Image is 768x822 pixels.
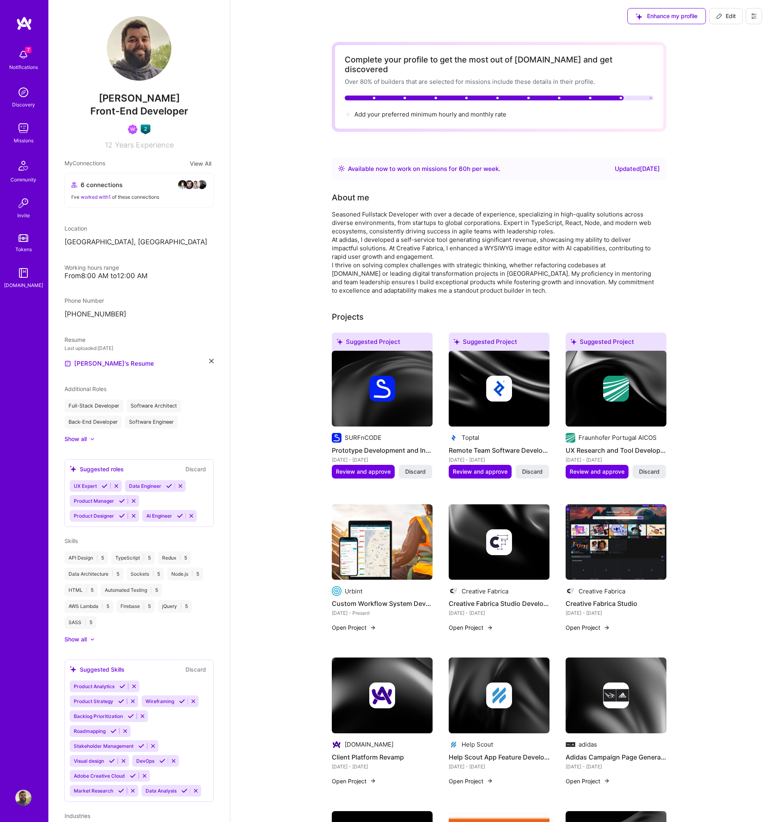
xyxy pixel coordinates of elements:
span: Working hours range [65,264,119,271]
span: Edit [716,12,736,20]
a: User Avatar [13,790,33,806]
div: [DATE] - Present [332,609,433,617]
div: adidas [579,740,597,749]
div: Missions [14,136,33,145]
div: [DATE] - [DATE] [449,609,549,617]
div: [DOMAIN_NAME] [4,281,43,289]
div: Fraunhofer Portugal AICOS [579,433,657,442]
div: Complete your profile to get the most out of [DOMAIN_NAME] and get discovered [345,55,654,74]
img: Company logo [449,586,458,596]
img: User Avatar [107,16,171,81]
span: Product Analytics [74,683,114,689]
img: teamwork [15,120,31,136]
span: 12 [105,141,112,149]
span: | [191,571,193,577]
img: guide book [15,265,31,281]
img: Company logo [486,683,512,708]
img: cover [332,351,433,427]
img: avatar [191,180,200,189]
i: icon SuggestedTeams [454,339,460,345]
span: 7 [25,47,31,53]
div: Notifications [9,63,38,71]
img: Company logo [486,376,512,402]
img: arrow-right [487,778,493,784]
div: SURFnCODE [345,433,381,442]
span: Stakeholder Management [74,743,133,749]
i: Reject [130,788,136,794]
span: Review and approve [453,468,508,476]
img: Company logo [332,586,341,596]
img: Company logo [369,683,395,708]
i: Accept [109,758,115,764]
i: icon SuggestedTeams [337,339,343,345]
span: Review and approve [570,468,624,476]
div: Data Architecture 5 [65,568,123,581]
span: | [180,603,182,610]
i: Accept [118,698,124,704]
div: API Design 5 [65,551,108,564]
span: | [102,603,103,610]
span: Product Manager [74,498,114,504]
span: AI Engineer [146,513,172,519]
div: Help Scout [462,740,493,749]
span: | [143,555,145,561]
button: Discard [516,465,549,479]
div: Creative Fabrica [462,587,508,595]
i: Accept [159,758,165,764]
img: Community [14,156,33,175]
i: Reject [131,498,137,504]
img: cover [566,658,666,733]
span: | [152,571,154,577]
span: Add your preferred minimum hourly and monthly rate [354,110,506,118]
div: [DATE] - [DATE] [332,762,433,771]
h4: Creative Fabrica Studio Development [449,598,549,609]
button: Discard [399,465,432,479]
span: Visual design [74,758,104,764]
div: Tokens [15,245,32,254]
div: HTML 5 [65,584,98,597]
img: cover [449,351,549,427]
img: Company logo [369,376,395,402]
button: Open Project [332,623,376,632]
i: Accept [177,513,183,519]
span: Adobe Creative Cloud [74,773,125,779]
p: [GEOGRAPHIC_DATA], [GEOGRAPHIC_DATA] [65,237,214,247]
button: Open Project [449,623,493,632]
img: avatar [178,180,187,189]
img: cover [449,504,549,580]
i: icon SuggestedTeams [70,466,77,472]
div: Redux 5 [158,551,191,564]
i: Accept [130,773,136,779]
i: Reject [131,683,137,689]
img: Company logo [566,433,575,443]
img: tokens [19,234,28,242]
h4: Custom Workflow System Development [332,598,433,609]
i: Reject [171,758,177,764]
span: UX Expert [74,483,97,489]
span: Industries [65,812,90,819]
div: Creative Fabrica [579,587,625,595]
div: AWS Lambda 5 [65,600,113,613]
div: Automated Testing 5 [101,584,162,597]
div: Over 80% of builders that are selected for missions include these details in their profile. [345,77,654,86]
span: | [85,619,86,626]
a: [PERSON_NAME]'s Resume [65,359,154,368]
div: Software Architect [127,400,181,412]
button: 6 connectionsavataravataravataravatarI've worked with1 of these connections [65,173,214,208]
img: cover [449,658,549,733]
button: Open Project [332,777,376,785]
span: 60 [459,165,467,173]
span: Wireframing [146,698,174,704]
div: Location [65,224,214,233]
div: Discovery [12,100,35,109]
button: Enhance my profile [627,8,706,24]
i: Accept [181,788,187,794]
h4: Remote Team Software Development [449,445,549,456]
img: arrow-right [604,778,610,784]
div: jQuery 5 [158,600,192,613]
div: Suggested Project [566,333,666,354]
span: Market Research [74,788,113,794]
i: Accept [119,683,125,689]
div: TypeScript 5 [111,551,155,564]
span: | [179,555,181,561]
